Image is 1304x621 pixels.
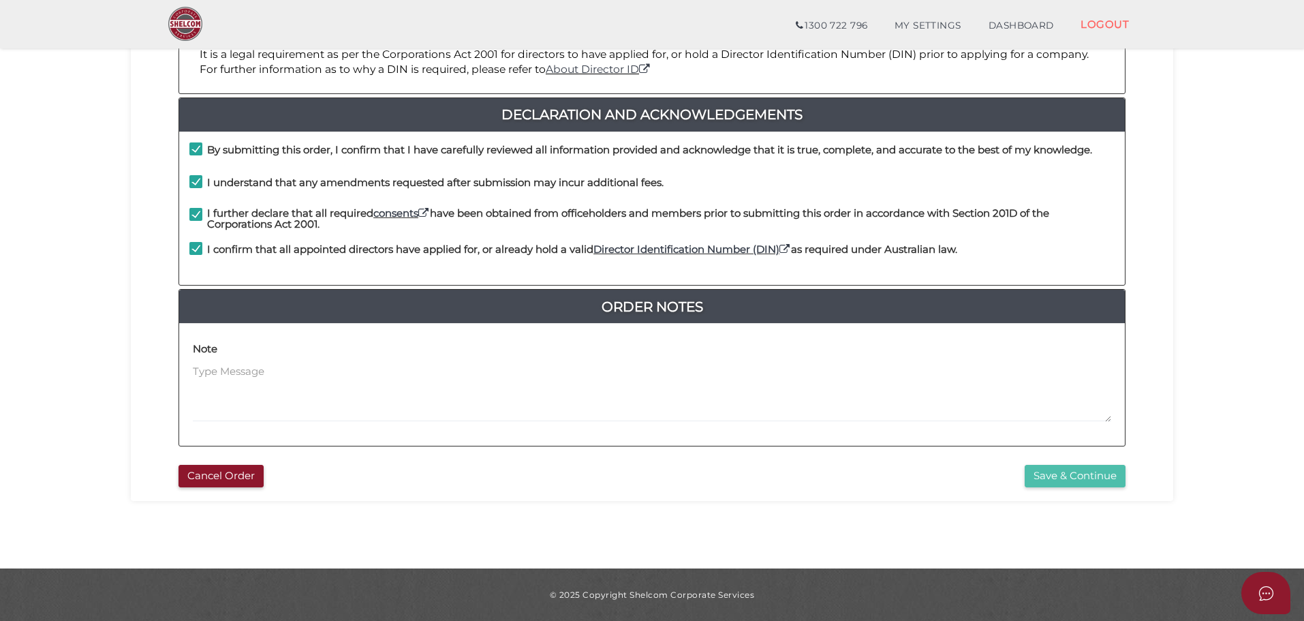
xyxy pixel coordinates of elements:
h4: Note [193,344,217,355]
h4: I confirm that all appointed directors have applied for, or already hold a valid as required unde... [207,244,957,256]
a: LOGOUT [1067,10,1143,38]
a: About Director ID [546,63,651,76]
h4: I further declare that all required have been obtained from officeholders and members prior to su... [207,208,1115,230]
a: Director Identification Number (DIN) [593,243,791,256]
a: DASHBOARD [975,12,1068,40]
a: consents [373,207,430,219]
div: © 2025 Copyright Shelcom Corporate Services [141,589,1163,601]
a: 1300 722 796 [782,12,881,40]
h4: By submitting this order, I confirm that I have carefully reviewed all information provided and a... [207,145,1092,156]
a: Declaration And Acknowledgements [179,104,1125,125]
button: Open asap [1241,572,1290,614]
a: MY SETTINGS [881,12,975,40]
h4: I understand that any amendments requested after submission may incur additional fees. [207,177,664,189]
p: It is a legal requirement as per the Corporations Act 2001 for directors to have applied for, or ... [200,47,1104,78]
a: Order Notes [179,296,1125,318]
button: Cancel Order [178,465,264,487]
button: Save & Continue [1025,465,1126,487]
